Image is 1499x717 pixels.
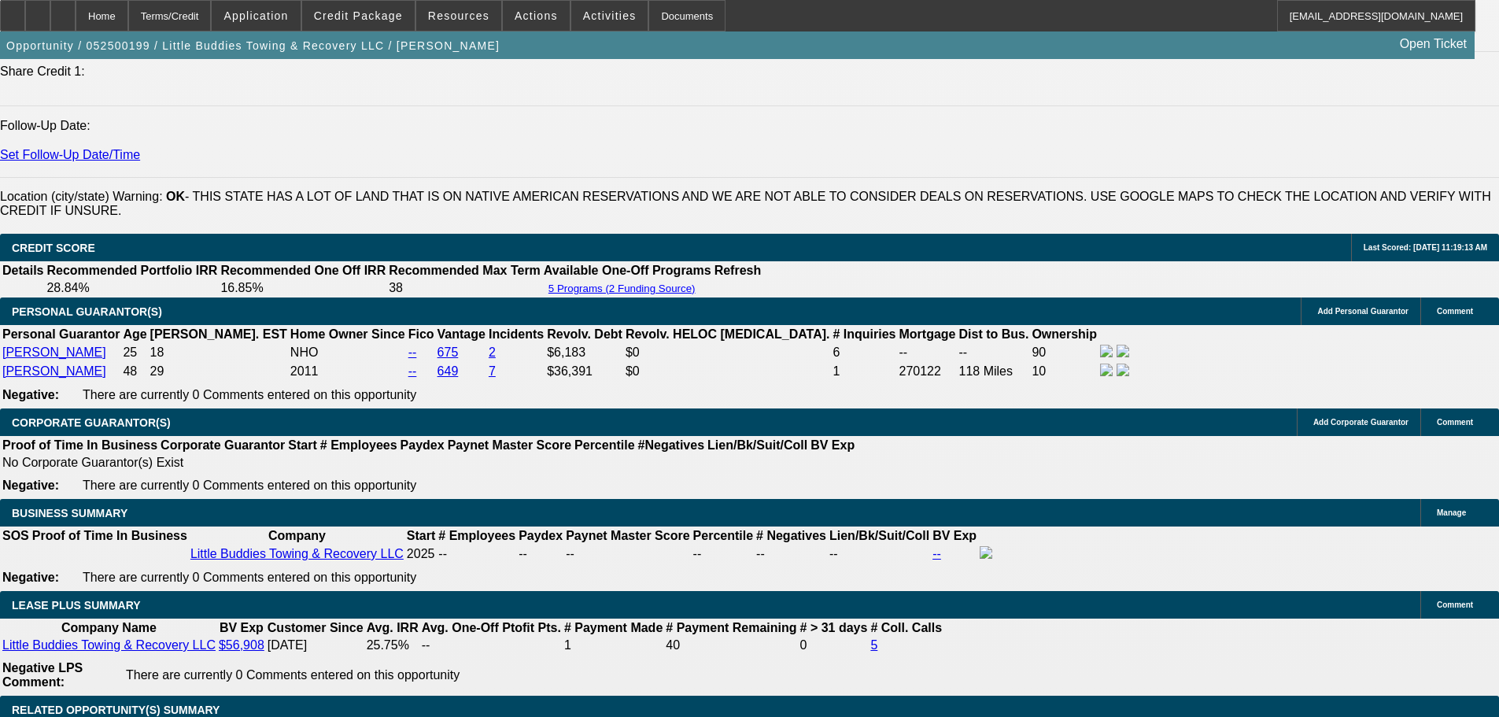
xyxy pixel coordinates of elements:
a: 5 [870,638,877,652]
span: Manage [1437,508,1466,517]
td: 28.84% [46,280,218,296]
button: Resources [416,1,501,31]
button: Actions [503,1,570,31]
b: Start [407,529,435,542]
button: Application [212,1,300,31]
b: # > 31 days [800,621,868,634]
a: -- [932,547,941,560]
span: RELATED OPPORTUNITY(S) SUMMARY [12,704,220,716]
span: Application [223,9,288,22]
b: # Payment Made [564,621,663,634]
b: BV Exp [220,621,264,634]
b: # Payment Remaining [666,621,796,634]
b: Ownership [1032,327,1097,341]
a: Little Buddies Towing & Recovery LLC [2,638,216,652]
div: -- [756,547,826,561]
b: Negative: [2,479,59,492]
a: [PERSON_NAME] [2,364,106,378]
b: Avg. One-Off Ptofit Pts. [422,621,561,634]
b: Corporate Guarantor [161,438,285,452]
span: -- [438,547,447,560]
span: PERSONAL GUARANTOR(S) [12,305,162,318]
td: 29 [150,363,288,380]
div: -- [566,547,689,561]
td: 1 [563,638,663,653]
b: Dist to Bus. [959,327,1029,341]
b: Lien/Bk/Suit/Coll [707,438,807,452]
b: Mortgage [899,327,956,341]
a: -- [408,346,417,359]
div: -- [693,547,753,561]
span: There are currently 0 Comments entered on this opportunity [83,388,416,401]
th: Recommended Portfolio IRR [46,263,218,279]
span: CORPORATE GUARANTOR(S) [12,416,171,429]
th: Proof of Time In Business [31,528,188,544]
th: SOS [2,528,30,544]
td: 25.75% [366,638,419,653]
b: [PERSON_NAME]. EST [150,327,287,341]
td: $6,183 [546,344,623,361]
span: BUSINESS SUMMARY [12,507,127,519]
span: Comment [1437,418,1473,427]
span: There are currently 0 Comments entered on this opportunity [83,571,416,584]
td: 6 [832,344,896,361]
img: facebook-icon.png [1100,345,1113,357]
b: Revolv. Debt [547,327,622,341]
b: Percentile [693,529,753,542]
button: Activities [571,1,648,31]
b: Paynet Master Score [448,438,571,452]
a: Little Buddies Towing & Recovery LLC [190,547,404,560]
span: CREDIT SCORE [12,242,95,254]
td: $36,391 [546,363,623,380]
b: Age [123,327,146,341]
b: Paynet Master Score [566,529,689,542]
td: -- [958,344,1030,361]
span: Activities [583,9,637,22]
b: Paydex [519,529,563,542]
td: 38 [388,280,541,296]
b: Paydex [401,438,445,452]
td: 90 [1031,344,1098,361]
span: There are currently 0 Comments entered on this opportunity [83,479,416,492]
span: LEASE PLUS SUMMARY [12,599,141,612]
b: Negative LPS Comment: [2,661,83,689]
a: Open Ticket [1394,31,1473,57]
b: Vantage [438,327,486,341]
b: # Negatives [756,529,826,542]
td: 270122 [899,363,957,380]
b: Start [288,438,316,452]
b: #Negatives [638,438,705,452]
span: Comment [1437,601,1473,609]
a: 2 [489,346,496,359]
td: 1 [832,363,896,380]
b: # Employees [320,438,397,452]
td: -- [518,545,563,563]
td: No Corporate Guarantor(s) Exist [2,455,862,471]
b: Customer Since [268,621,364,634]
td: 18 [150,344,288,361]
span: Resources [428,9,489,22]
img: linkedin-icon.png [1117,345,1129,357]
span: Comment [1437,307,1473,316]
a: 649 [438,364,459,378]
a: $56,908 [219,638,264,652]
b: OK [166,190,185,203]
span: Add Corporate Guarantor [1313,418,1409,427]
b: # Inquiries [833,327,895,341]
img: linkedin-icon.png [1117,364,1129,376]
td: $0 [625,344,831,361]
b: Personal Guarantor [2,327,120,341]
td: -- [829,545,930,563]
b: Lien/Bk/Suit/Coll [829,529,929,542]
b: Negative: [2,571,59,584]
b: # Employees [438,529,515,542]
th: Details [2,263,44,279]
span: Add Personal Guarantor [1317,307,1409,316]
img: facebook-icon.png [980,546,992,559]
th: Recommended Max Term [388,263,541,279]
th: Refresh [714,263,762,279]
b: Negative: [2,388,59,401]
span: Actions [515,9,558,22]
b: Company [268,529,326,542]
b: Incidents [489,327,544,341]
